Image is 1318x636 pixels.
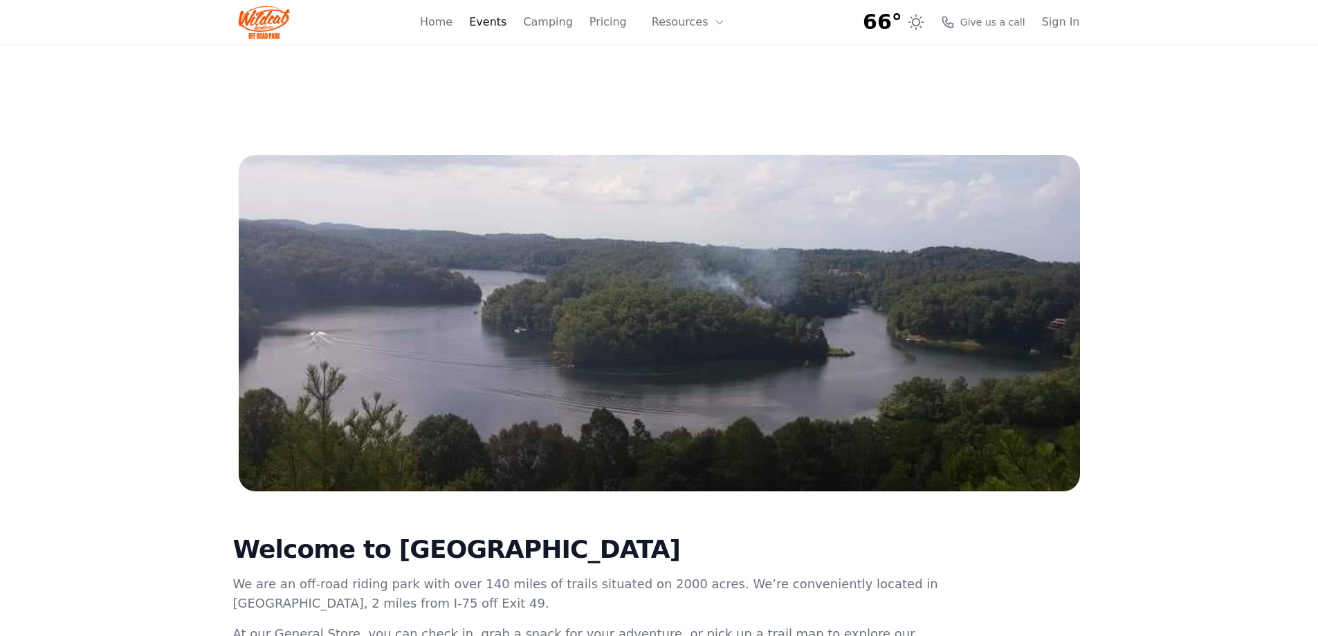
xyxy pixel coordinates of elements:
[863,10,902,35] span: 66°
[239,6,291,39] img: Wildcat Logo
[523,14,572,30] a: Camping
[941,15,1025,29] a: Give us a call
[643,8,733,36] button: Resources
[960,15,1025,29] span: Give us a call
[1042,14,1080,30] a: Sign In
[469,14,506,30] a: Events
[420,14,452,30] a: Home
[233,536,942,563] h2: Welcome to [GEOGRAPHIC_DATA]
[589,14,627,30] a: Pricing
[233,574,942,613] p: We are an off-road riding park with over 140 miles of trails situated on 2000 acres. We’re conven...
